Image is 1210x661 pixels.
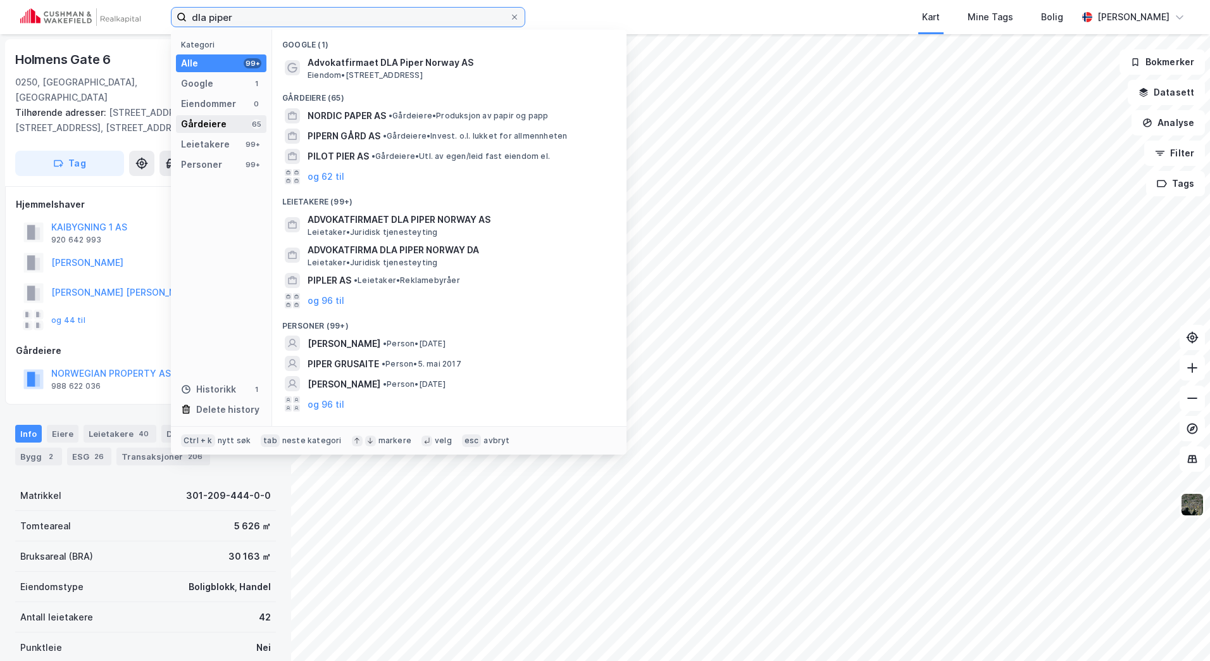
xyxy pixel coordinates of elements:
[161,425,225,443] div: Datasett
[185,450,205,463] div: 206
[272,30,627,53] div: Google (1)
[371,151,375,161] span: •
[354,275,460,286] span: Leietaker • Reklamebyråer
[308,273,351,288] span: PIPLER AS
[354,275,358,285] span: •
[1147,600,1210,661] div: Kontrollprogram for chat
[234,519,271,534] div: 5 626 ㎡
[308,377,380,392] span: [PERSON_NAME]
[20,519,71,534] div: Tomteareal
[16,343,275,358] div: Gårdeiere
[1041,9,1063,25] div: Bolig
[20,488,61,503] div: Matrikkel
[251,79,261,89] div: 1
[1132,110,1205,135] button: Analyse
[244,58,261,68] div: 99+
[308,336,380,351] span: [PERSON_NAME]
[259,610,271,625] div: 42
[20,610,93,625] div: Antall leietakere
[186,488,271,503] div: 301-209-444-0-0
[282,436,342,446] div: neste kategori
[187,8,509,27] input: Søk på adresse, matrikkel, gårdeiere, leietakere eller personer
[308,293,344,308] button: og 96 til
[462,434,482,447] div: esc
[382,359,461,369] span: Person • 5. mai 2017
[256,640,271,655] div: Nei
[84,425,156,443] div: Leietakere
[244,160,261,170] div: 99+
[15,151,124,176] button: Tag
[15,49,113,70] div: Holmens Gate 6
[371,151,550,161] span: Gårdeiere • Utl. av egen/leid fast eiendom el.
[189,579,271,595] div: Boligblokk, Handel
[378,436,411,446] div: markere
[1180,493,1204,517] img: 9k=
[272,414,627,437] div: Historikk (1)
[308,55,611,70] span: Advokatfirmaet DLA Piper Norway AS
[44,450,57,463] div: 2
[308,212,611,227] span: ADVOKATFIRMAET DLA PIPER NORWAY AS
[15,75,174,105] div: 0250, [GEOGRAPHIC_DATA], [GEOGRAPHIC_DATA]
[383,339,446,349] span: Person • [DATE]
[383,379,446,389] span: Person • [DATE]
[20,579,84,595] div: Eiendomstype
[1147,600,1210,661] iframe: Chat Widget
[67,448,111,465] div: ESG
[308,396,344,412] button: og 96 til
[181,434,215,447] div: Ctrl + k
[272,187,627,210] div: Leietakere (99+)
[308,108,386,123] span: NORDIC PAPER AS
[308,129,380,144] span: PIPERN GÅRD AS
[196,402,259,417] div: Delete history
[308,149,369,164] span: PILOT PIER AS
[1146,171,1205,196] button: Tags
[15,425,42,443] div: Info
[968,9,1013,25] div: Mine Tags
[483,436,509,446] div: avbryt
[181,382,236,397] div: Historikk
[20,549,93,564] div: Bruksareal (BRA)
[308,169,344,184] button: og 62 til
[922,9,940,25] div: Kart
[181,76,213,91] div: Google
[261,434,280,447] div: tab
[382,359,385,368] span: •
[20,640,62,655] div: Punktleie
[181,157,222,172] div: Personer
[92,450,106,463] div: 26
[15,105,266,135] div: [STREET_ADDRESS], [STREET_ADDRESS], [STREET_ADDRESS]
[308,356,379,372] span: PIPER GRUSAITE
[244,139,261,149] div: 99+
[15,107,109,118] span: Tilhørende adresser:
[272,311,627,334] div: Personer (99+)
[20,8,140,26] img: cushman-wakefield-realkapital-logo.202ea83816669bd177139c58696a8fa1.svg
[15,448,62,465] div: Bygg
[181,137,230,152] div: Leietakere
[116,448,210,465] div: Transaksjoner
[308,258,437,268] span: Leietaker • Juridisk tjenesteyting
[1097,9,1169,25] div: [PERSON_NAME]
[1120,49,1205,75] button: Bokmerker
[251,384,261,394] div: 1
[181,116,227,132] div: Gårdeiere
[389,111,392,120] span: •
[218,436,251,446] div: nytt søk
[389,111,549,121] span: Gårdeiere • Produksjon av papir og papp
[251,99,261,109] div: 0
[308,242,611,258] span: ADVOKATFIRMA DLA PIPER NORWAY DA
[181,96,236,111] div: Eiendommer
[181,56,198,71] div: Alle
[1128,80,1205,105] button: Datasett
[251,119,261,129] div: 65
[308,70,423,80] span: Eiendom • [STREET_ADDRESS]
[136,427,151,440] div: 40
[228,549,271,564] div: 30 163 ㎡
[383,379,387,389] span: •
[435,436,452,446] div: velg
[383,131,387,141] span: •
[1144,141,1205,166] button: Filter
[16,197,275,212] div: Hjemmelshaver
[272,83,627,106] div: Gårdeiere (65)
[383,131,567,141] span: Gårdeiere • Invest. o.l. lukket for allmennheten
[181,40,266,49] div: Kategori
